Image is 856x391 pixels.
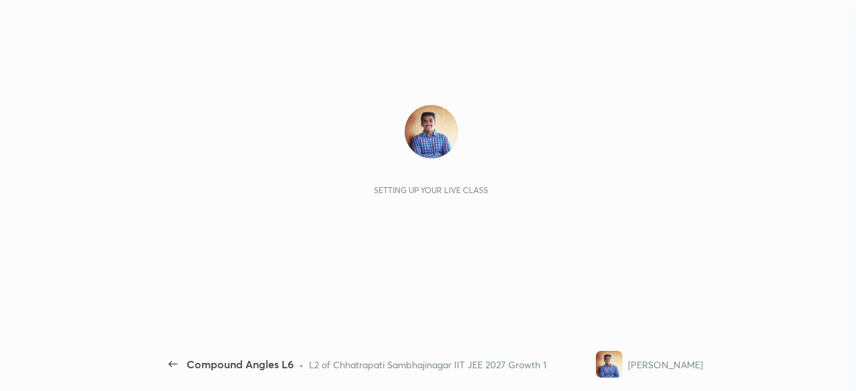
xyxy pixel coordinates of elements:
div: [PERSON_NAME] [628,358,703,372]
div: L2 of Chhatrapati Sambhajinagar IIT JEE 2027 Growth 1 [309,358,546,372]
img: 3837170fdf774a0a80afabd66fc0582a.jpg [596,351,623,378]
div: Setting up your live class [374,185,488,195]
div: • [299,358,304,372]
div: Compound Angles L6 [187,356,294,372]
img: 3837170fdf774a0a80afabd66fc0582a.jpg [405,105,458,158]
